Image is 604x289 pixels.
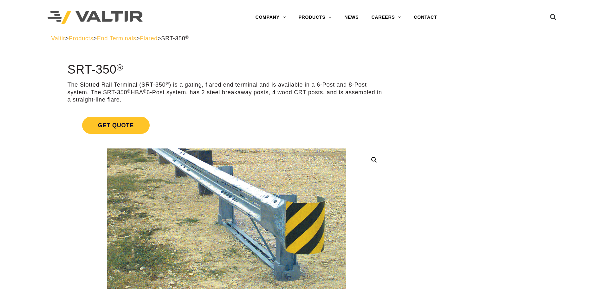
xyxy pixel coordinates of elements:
a: Products [69,35,93,42]
a: CAREERS [365,11,407,24]
a: PRODUCTS [292,11,338,24]
sup: ® [117,62,124,72]
span: SRT-350 [161,35,189,42]
h1: SRT-350 [68,63,386,76]
span: Get Quote [82,117,150,134]
img: Valtir [48,11,143,24]
a: Valtir [51,35,65,42]
a: NEWS [338,11,365,24]
sup: ® [166,81,169,86]
sup: ® [185,35,189,40]
p: The Slotted Rail Terminal (SRT-350 ) is a gating, flared end terminal and is available in a 6-Pos... [68,81,386,103]
sup: ® [127,89,131,94]
a: Get Quote [68,109,386,141]
div: > > > > [51,35,553,42]
a: COMPANY [249,11,292,24]
a: Flared [140,35,158,42]
sup: ® [143,89,147,94]
a: CONTACT [407,11,443,24]
a: End Terminals [97,35,136,42]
